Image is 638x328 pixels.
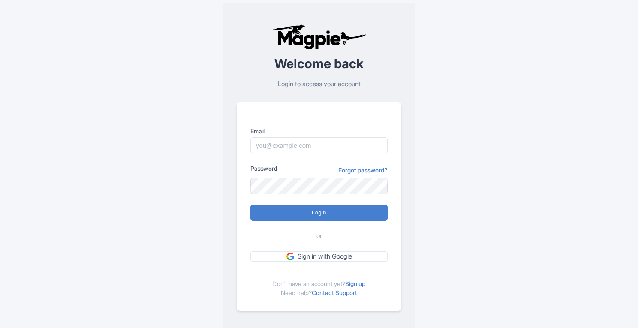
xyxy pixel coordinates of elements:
input: Login [250,205,388,221]
div: Don't have an account yet? Need help? [250,272,388,297]
a: Sign in with Google [250,251,388,262]
a: Sign up [345,280,365,287]
h2: Welcome back [237,57,401,71]
img: logo-ab69f6fb50320c5b225c76a69d11143b.png [271,24,368,50]
label: Email [250,126,388,135]
input: you@example.com [250,137,388,153]
img: google.svg [286,253,294,260]
p: Login to access your account [237,79,401,89]
a: Contact Support [312,289,357,296]
label: Password [250,164,277,173]
a: Forgot password? [338,166,388,175]
span: or [316,231,322,241]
